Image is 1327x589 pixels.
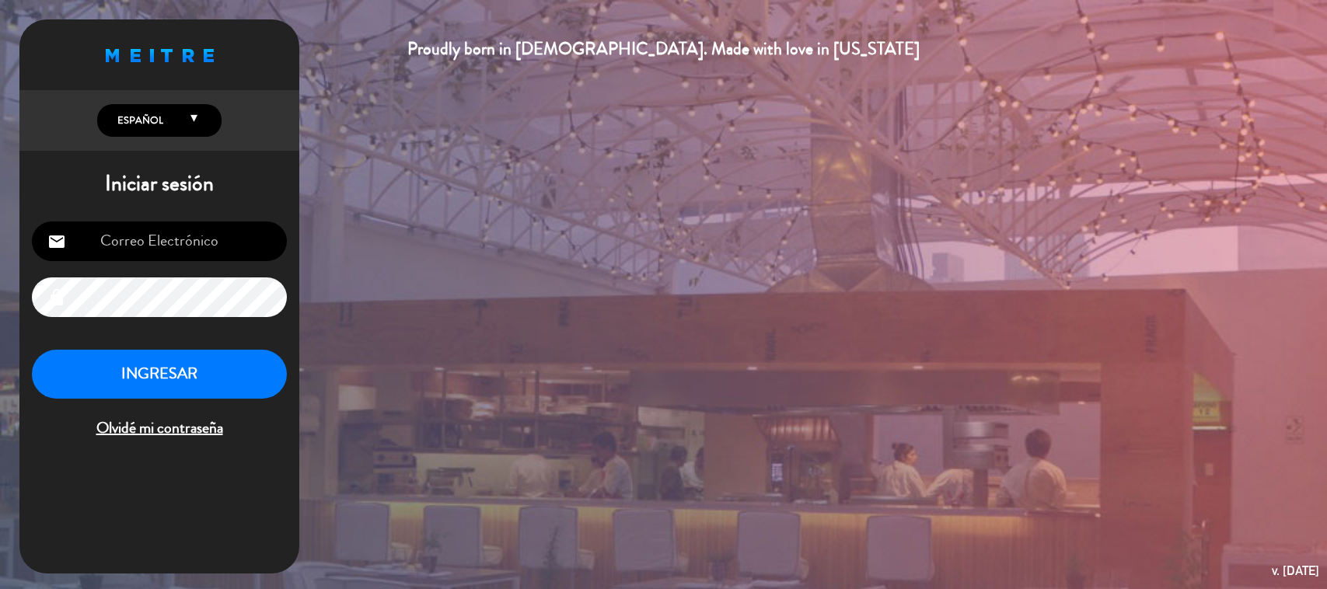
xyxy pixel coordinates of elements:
[47,232,66,251] i: email
[32,221,287,261] input: Correo Electrónico
[1272,560,1319,581] div: v. [DATE]
[47,288,66,307] i: lock
[32,416,287,441] span: Olvidé mi contraseña
[19,171,299,197] h1: Iniciar sesión
[113,113,163,128] span: Español
[32,350,287,399] button: INGRESAR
